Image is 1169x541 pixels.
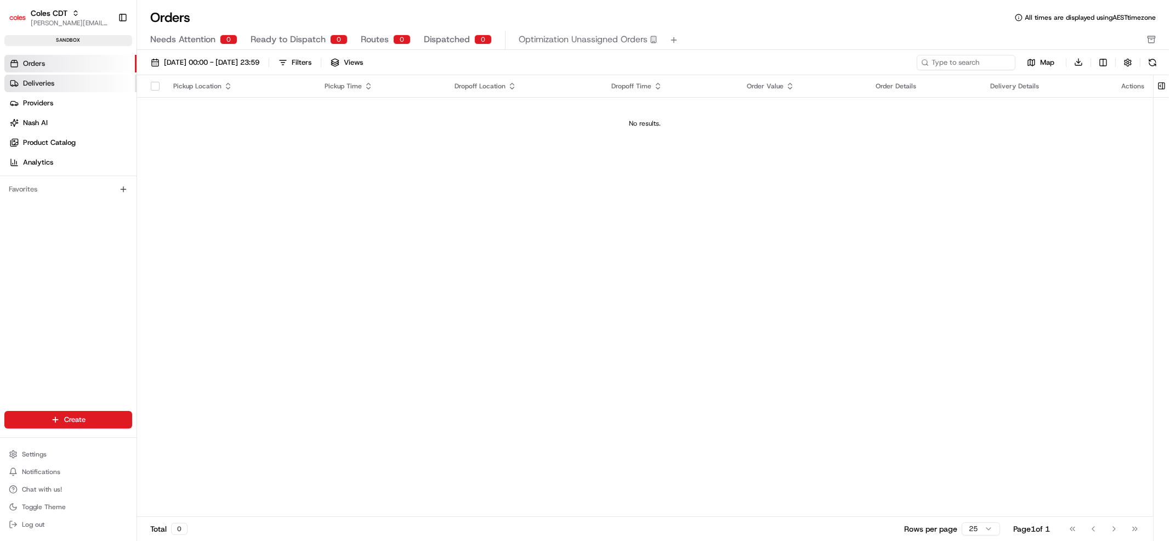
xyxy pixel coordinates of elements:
[361,33,389,46] span: Routes
[4,154,137,171] a: Analytics
[64,415,86,425] span: Create
[37,115,139,124] div: We're available if you need us!
[4,411,132,429] button: Create
[1040,58,1054,67] span: Map
[1025,13,1156,22] span: All times are displayed using AEST timezone
[4,134,137,151] a: Product Catalog
[22,450,47,459] span: Settings
[22,485,62,494] span: Chat with us!
[4,55,137,72] a: Orders
[274,55,316,70] button: Filters
[747,82,858,91] div: Order Value
[9,9,26,26] img: Coles CDT
[11,160,20,168] div: 📗
[326,55,368,70] button: Views
[325,82,437,91] div: Pickup Time
[455,82,594,91] div: Dropoff Location
[150,9,190,26] h1: Orders
[23,118,48,128] span: Nash AI
[29,70,181,82] input: Clear
[4,94,137,112] a: Providers
[186,108,200,121] button: Start new chat
[917,55,1015,70] input: Type to search
[251,33,326,46] span: Ready to Dispatch
[37,104,180,115] div: Start new chat
[4,114,137,132] a: Nash AI
[22,503,66,511] span: Toggle Theme
[424,33,470,46] span: Dispatched
[1145,55,1160,70] button: Refresh
[171,523,188,535] div: 0
[904,523,957,534] p: Rows per page
[474,35,492,44] div: 0
[4,4,114,31] button: Coles CDTColes CDT[PERSON_NAME][EMAIL_ADDRESS][DOMAIN_NAME]
[77,185,133,194] a: Powered byPylon
[11,104,31,124] img: 1736555255976-a54dd68f-1ca7-489b-9aae-adbdc363a1c4
[4,35,132,46] div: sandbox
[31,8,67,19] button: Coles CDT
[220,35,237,44] div: 0
[150,523,188,535] div: Total
[150,33,215,46] span: Needs Attention
[23,157,53,167] span: Analytics
[4,482,132,497] button: Chat with us!
[173,82,307,91] div: Pickup Location
[1020,56,1062,69] button: Map
[11,10,33,32] img: Nash
[1013,523,1050,534] div: Page 1 of 1
[141,119,1149,128] div: No results.
[4,464,132,480] button: Notifications
[22,520,44,529] span: Log out
[876,82,973,91] div: Order Details
[344,58,363,67] span: Views
[11,43,200,61] p: Welcome 👋
[164,58,259,67] span: [DATE] 00:00 - [DATE] 23:59
[4,181,132,198] div: Favorites
[23,59,45,69] span: Orders
[31,19,109,27] button: [PERSON_NAME][EMAIL_ADDRESS][DOMAIN_NAME]
[7,154,88,174] a: 📗Knowledge Base
[88,154,180,174] a: 💻API Documentation
[292,58,311,67] div: Filters
[4,517,132,532] button: Log out
[104,159,176,170] span: API Documentation
[4,75,137,92] a: Deliveries
[4,447,132,462] button: Settings
[109,185,133,194] span: Pylon
[23,98,53,108] span: Providers
[1121,82,1144,91] div: Actions
[990,82,1104,91] div: Delivery Details
[22,159,84,170] span: Knowledge Base
[519,33,648,46] span: Optimization Unassigned Orders
[22,467,60,476] span: Notifications
[393,35,411,44] div: 0
[146,55,264,70] button: [DATE] 00:00 - [DATE] 23:59
[611,82,729,91] div: Dropoff Time
[330,35,348,44] div: 0
[23,138,76,148] span: Product Catalog
[93,160,101,168] div: 💻
[4,499,132,515] button: Toggle Theme
[23,78,54,88] span: Deliveries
